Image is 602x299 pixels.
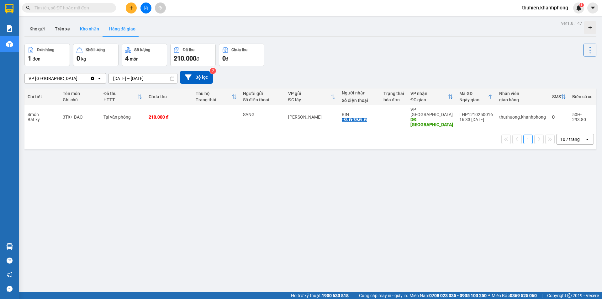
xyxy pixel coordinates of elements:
div: Biển số xe [572,94,593,99]
th: Toggle SortBy [100,88,145,105]
svg: open [585,137,590,142]
svg: Clear value [90,76,95,81]
div: 3TX+ BAO [63,115,97,120]
button: Đã thu210.000đ [170,44,216,66]
div: VP gửi [288,91,330,96]
sup: 1 [579,3,584,7]
div: Người gửi [243,91,282,96]
span: caret-down [590,5,596,11]
button: Trên xe [50,21,75,36]
div: 50H-293.80 [572,112,593,122]
span: message [7,286,13,292]
div: Ngày giao [459,97,488,102]
img: icon-new-feature [576,5,582,11]
div: ĐC lấy [288,97,330,102]
span: copyright [567,293,572,298]
span: món [130,56,139,61]
th: Toggle SortBy [549,88,569,105]
div: Tạo kho hàng mới [584,21,596,34]
span: ⚪️ [488,294,490,297]
div: 10 / trang [560,136,580,142]
th: Toggle SortBy [193,88,240,105]
div: SANG [243,112,282,117]
div: Nhân viên [499,91,546,96]
span: plus [129,6,134,10]
svg: open [97,76,102,81]
img: solution-icon [6,25,13,32]
div: Tên món [63,91,97,96]
div: Số điện thoại [342,98,377,103]
button: Hàng đã giao [104,21,140,36]
span: kg [81,56,86,61]
div: HTTT [103,97,137,102]
span: aim [158,6,162,10]
span: Cung cấp máy in - giấy in: [359,292,408,299]
div: LHP1210250016 [459,112,493,117]
button: Kho nhận [75,21,104,36]
strong: 0369 525 060 [510,293,537,298]
div: Tại văn phòng [103,115,142,120]
input: Selected VP Ninh Hòa. [78,75,79,82]
div: 0 [552,115,566,120]
span: đ [196,56,199,61]
span: thuhien.khanhphong [517,4,573,12]
span: Hỗ trợ kỹ thuật: [291,292,349,299]
span: search [26,6,30,10]
button: file-add [140,3,151,13]
div: 16:33 [DATE] [459,117,493,122]
strong: 1900 633 818 [322,293,349,298]
button: Bộ lọc [180,71,213,84]
img: warehouse-icon [6,41,13,47]
div: Trạng thái [383,91,404,96]
div: SMS [552,94,561,99]
div: giao hàng [499,97,546,102]
img: warehouse-icon [6,243,13,250]
button: plus [126,3,137,13]
div: Khối lượng [86,48,105,52]
span: 210.000 [174,55,196,62]
th: Toggle SortBy [285,88,339,105]
div: Đơn hàng [37,48,54,52]
div: VP [GEOGRAPHIC_DATA] [410,107,453,117]
div: Ghi chú [63,97,97,102]
div: Đã thu [183,48,194,52]
div: Chi tiết [28,94,56,99]
button: Kho gửi [24,21,50,36]
button: Đơn hàng1đơn [24,44,70,66]
div: ver 1.8.147 [561,20,582,27]
input: Tìm tên, số ĐT hoặc mã đơn [34,4,108,11]
span: Miền Bắc [492,292,537,299]
div: Chưa thu [149,94,190,99]
span: | [353,292,354,299]
div: RIN [342,112,377,117]
span: Miền Nam [409,292,487,299]
button: aim [155,3,166,13]
span: đ [226,56,228,61]
th: Toggle SortBy [456,88,496,105]
span: | [541,292,542,299]
div: 0397587282 [342,117,367,122]
div: ĐC giao [410,97,448,102]
span: 0 [77,55,80,62]
div: [PERSON_NAME] [288,115,335,120]
span: question-circle [7,258,13,264]
div: Mã GD [459,91,488,96]
input: Select a date range. [109,73,177,83]
span: đơn [33,56,40,61]
sup: 2 [210,68,216,74]
div: 4 món [28,112,56,117]
div: Số điện thoại [243,97,282,102]
span: 1 [28,55,31,62]
div: Người nhận [342,90,377,95]
span: notification [7,272,13,278]
th: Toggle SortBy [407,88,456,105]
span: 0 [222,55,226,62]
button: 1 [523,135,533,144]
div: Số lượng [134,48,150,52]
div: thuthuong.khanhphong [499,115,546,120]
div: Thu hộ [196,91,232,96]
div: DĐ: NINH HÒA [410,117,453,127]
div: Đã thu [103,91,137,96]
div: Bất kỳ [28,117,56,122]
button: Chưa thu0đ [219,44,264,66]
